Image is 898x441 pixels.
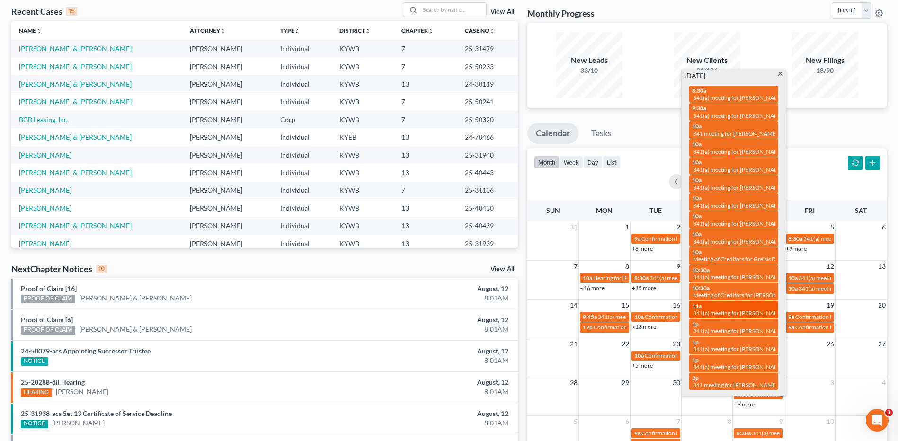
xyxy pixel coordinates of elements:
[457,164,518,181] td: 25-40443
[799,274,890,282] span: 341(a) meeting for [PERSON_NAME]
[692,320,699,327] span: 1p
[21,388,52,397] div: HEARING
[692,176,702,184] span: 10a
[182,75,273,93] td: [PERSON_NAME]
[182,217,273,235] td: [PERSON_NAME]
[365,28,371,34] i: unfold_more
[877,338,887,350] span: 27
[273,111,332,128] td: Corp
[332,58,394,75] td: KYWB
[457,128,518,146] td: 24-70466
[182,146,273,164] td: [PERSON_NAME]
[569,338,578,350] span: 21
[352,387,508,397] div: 8:01AM
[182,93,273,111] td: [PERSON_NAME]
[693,381,778,388] span: 341 meeting for [PERSON_NAME]
[788,274,798,282] span: 10a
[692,230,702,238] span: 10a
[294,28,300,34] i: unfold_more
[457,93,518,111] td: 25-50241
[182,111,273,128] td: [PERSON_NAME]
[826,261,835,272] span: 12
[352,356,508,365] div: 8:01AM
[693,309,784,317] span: 341(a) meeting for [PERSON_NAME]
[79,293,192,303] a: [PERSON_NAME] & [PERSON_NAME]
[19,221,132,229] a: [PERSON_NAME] & [PERSON_NAME]
[634,313,644,320] span: 10a
[569,300,578,311] span: 14
[693,345,784,353] span: 341(a) meeting for [PERSON_NAME]
[692,87,706,94] span: 8:30a
[339,27,371,34] a: Districtunfold_more
[19,27,42,34] a: Nameunfold_more
[220,28,226,34] i: unfold_more
[394,75,457,93] td: 13
[394,146,457,164] td: 13
[693,363,784,370] span: 341(a) meeting for [PERSON_NAME]
[676,261,681,272] span: 9
[693,291,798,299] span: Meeting of Creditors for [PERSON_NAME]
[21,357,48,366] div: NOTICE
[693,112,784,119] span: 341(a) meeting for [PERSON_NAME]
[273,58,332,75] td: Individual
[692,284,710,291] span: 10:30a
[182,58,273,75] td: [PERSON_NAME]
[96,265,107,273] div: 10
[692,212,702,220] span: 10a
[693,94,784,101] span: 341(a) meeting for [PERSON_NAME]
[56,387,108,397] a: [PERSON_NAME]
[66,7,77,16] div: 15
[21,284,77,292] a: Proof of Claim [16]
[19,115,69,123] a: BGB Leasing, Inc.
[634,235,640,242] span: 9a
[693,202,784,209] span: 341(a) meeting for [PERSON_NAME]
[692,123,702,130] span: 10a
[692,302,702,309] span: 11a
[734,401,755,408] a: +6 more
[641,235,749,242] span: Confirmation hearing for [PERSON_NAME]
[778,416,784,427] span: 9
[19,62,132,71] a: [PERSON_NAME] & [PERSON_NAME]
[634,352,644,359] span: 10a
[674,66,740,75] div: 21/106
[19,80,132,88] a: [PERSON_NAME] & [PERSON_NAME]
[11,6,77,17] div: Recent Cases
[490,266,514,273] a: View All
[394,111,457,128] td: 7
[332,182,394,199] td: KYWB
[401,27,434,34] a: Chapterunfold_more
[273,128,332,146] td: Individual
[273,199,332,217] td: Individual
[19,44,132,53] a: [PERSON_NAME] & [PERSON_NAME]
[19,168,132,176] a: [PERSON_NAME] & [PERSON_NAME]
[693,256,831,263] span: Meeting of Creditors for Greisis De La [PERSON_NAME]
[332,111,394,128] td: KYWB
[672,300,681,311] span: 16
[527,123,578,144] a: Calendar
[621,338,630,350] span: 22
[273,93,332,111] td: Individual
[573,261,578,272] span: 7
[693,130,778,137] span: 341 meeting for [PERSON_NAME]
[21,420,48,428] div: NOTICE
[21,316,73,324] a: Proof of Claim [6]
[394,199,457,217] td: 13
[21,378,85,386] a: 25-20288-dll Hearing
[534,156,560,168] button: month
[19,133,132,141] a: [PERSON_NAME] & [PERSON_NAME]
[580,284,605,291] a: +16 more
[332,199,394,217] td: KYWB
[352,378,508,387] div: August, 12
[182,164,273,181] td: [PERSON_NAME]
[457,199,518,217] td: 25-40430
[624,221,630,233] span: 1
[332,217,394,235] td: KYWB
[332,146,394,164] td: KYWB
[465,27,495,34] a: Case Nounfold_more
[352,293,508,303] div: 8:01AM
[19,151,71,159] a: [PERSON_NAME]
[693,273,784,281] span: 341(a) meeting for [PERSON_NAME]
[182,128,273,146] td: [PERSON_NAME]
[273,182,332,199] td: Individual
[693,166,784,173] span: 341(a) meeting for [PERSON_NAME]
